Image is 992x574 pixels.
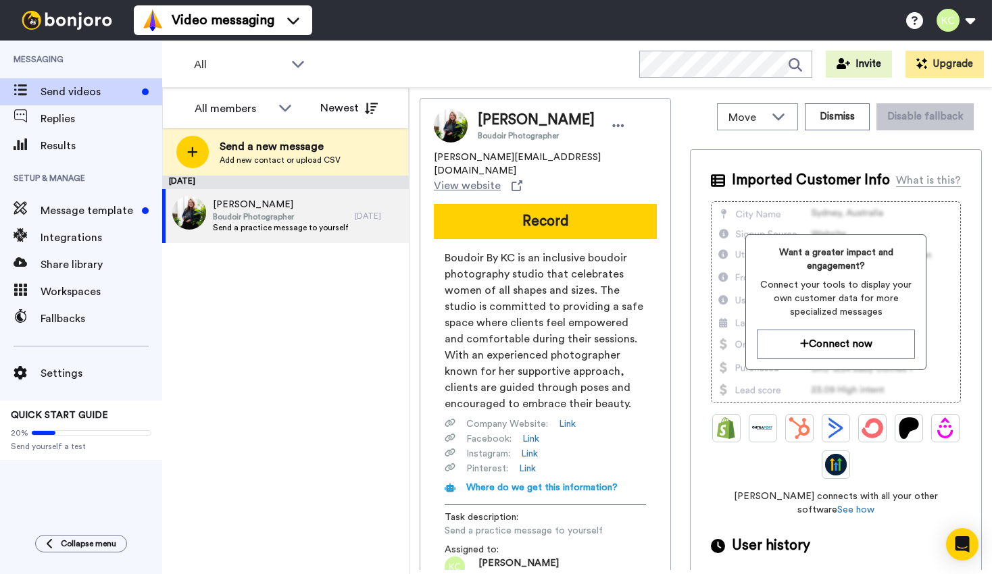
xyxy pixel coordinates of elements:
span: All [194,57,284,73]
span: Fallbacks [41,311,162,327]
a: See how [837,505,874,515]
span: QUICK START GUIDE [11,411,108,420]
span: Video messaging [172,11,274,30]
span: Collapse menu [61,538,116,549]
span: User history [732,536,810,556]
div: What is this? [896,172,961,188]
span: Replies [41,111,162,127]
span: Send a practice message to yourself [445,524,603,538]
a: Link [519,462,536,475]
img: Drip [935,417,956,439]
a: Link [522,432,539,446]
span: [PERSON_NAME] [213,198,348,211]
img: ActiveCampaign [825,417,847,439]
span: Boudoir Photographer [213,211,348,222]
span: Workspaces [41,284,162,300]
img: Shopify [716,417,737,439]
a: Link [521,447,538,461]
span: [PERSON_NAME] connects with all your other software [711,490,961,517]
span: Message template [41,203,137,219]
span: Send yourself a test [11,441,151,452]
button: Connect now [757,330,916,359]
span: Instagram : [466,447,510,461]
img: Hubspot [789,417,810,439]
a: View website [434,178,522,194]
img: GoHighLevel [825,454,847,475]
span: Results [41,138,162,154]
div: [DATE] [355,211,402,221]
img: Patreon [898,417,920,439]
span: Send a practice message to yourself [213,222,348,233]
span: Add new contact or upload CSV [220,155,341,165]
span: Share library [41,257,162,273]
button: Invite [826,51,892,78]
button: Upgrade [906,51,984,78]
span: Integrations [41,230,162,246]
span: Boudoir By KC is an inclusive boudoir photography studio that celebrates women of all shapes and ... [445,250,646,412]
button: Record [434,204,657,239]
button: Collapse menu [35,535,127,552]
button: Dismiss [805,103,870,130]
span: Assigned to: [445,543,539,556]
img: Ontraport [752,417,774,439]
span: View website [434,178,501,194]
span: Settings [41,365,162,382]
span: Task description : [445,511,539,524]
span: Imported Customer Info [732,170,890,190]
span: Pinterest : [466,462,508,475]
img: ConvertKit [862,417,883,439]
span: [PERSON_NAME] [478,110,595,130]
button: Disable fallback [876,103,974,130]
img: vm-color.svg [142,9,164,31]
span: Want a greater impact and engagement? [757,246,916,273]
span: Send a new message [220,138,341,155]
span: Send videos [41,84,137,100]
div: [DATE] [162,176,409,189]
span: Move [728,109,765,126]
span: Connect your tools to display your own customer data for more specialized messages [757,278,916,319]
div: All members [195,101,272,117]
img: Image of Kristen [434,109,468,142]
span: [PERSON_NAME][EMAIL_ADDRESS][DOMAIN_NAME] [434,151,657,178]
span: Facebook : [466,432,512,446]
span: 20% [11,427,28,438]
img: bj-logo-header-white.svg [16,11,118,30]
span: Boudoir Photographer [478,130,595,141]
img: 6ab02cd5-e707-447a-a9f0-598313abb688.jpg [172,196,206,230]
button: Newest [310,95,388,122]
div: Open Intercom Messenger [946,528,978,560]
span: Company Website : [466,417,548,431]
span: Where do we get this information? [466,483,618,492]
a: Link [559,417,576,431]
